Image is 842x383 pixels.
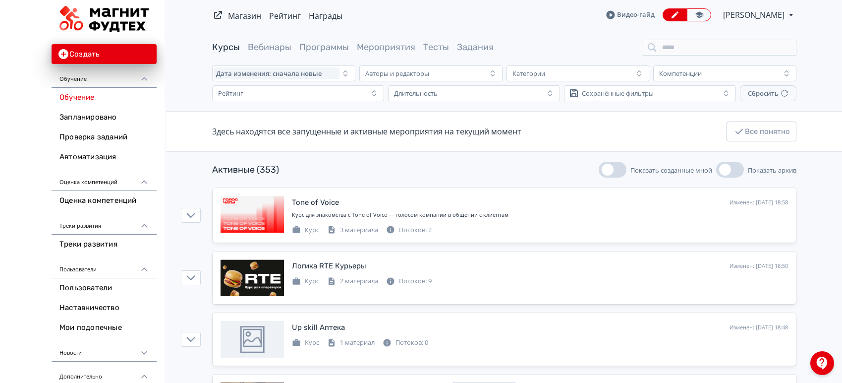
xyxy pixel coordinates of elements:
div: Курс [292,338,319,348]
a: Пользователи [52,278,157,298]
div: 3 материала [327,225,378,235]
span: Показать созданные мной [630,166,712,175]
div: Авторы и редакторы [365,69,429,77]
a: Оценка компетенций [52,191,157,211]
div: Оценка компетенций [52,167,157,191]
a: Тесты [423,42,449,53]
a: Задания [457,42,494,53]
button: Рейтинг [212,85,384,101]
a: Наставничество [52,298,157,318]
span: Анна Ивачева [723,9,786,21]
button: Сохранённые фильтры [564,85,736,101]
a: Рейтинг [269,10,301,21]
button: Все понятно [727,122,796,141]
div: Потоков: 0 [383,338,428,348]
a: Видео-гайд [606,10,655,20]
div: Рейтинг [218,89,243,97]
div: Курс для знакомства с Tone of Voice — голосом компании в общении с клиентам [292,211,788,219]
a: Вебинары [248,42,291,53]
div: Изменен: [DATE] 18:50 [730,262,788,270]
div: Логика RTE Курьеры [292,260,366,272]
div: Длительность [394,89,438,97]
button: Авторы и редакторы [359,65,503,81]
a: Мероприятия [357,42,415,53]
div: Потоков: 2 [386,225,432,235]
div: Здесь находятся все запущенные и активные мероприятия на текущий момент [212,126,521,137]
div: Up skill Аптека [292,322,345,333]
button: Длительность [388,85,560,101]
button: Категории [506,65,650,81]
div: Компетенции [659,69,702,77]
a: Награды [309,10,342,21]
div: Курс [292,276,319,286]
div: Активные (353) [212,163,279,177]
div: Новости [52,338,157,362]
a: Программы [299,42,349,53]
div: Категории [512,69,545,77]
div: Сохранённые фильтры [582,89,654,97]
div: Потоков: 9 [386,276,432,286]
a: Магазин [228,10,261,21]
a: Запланировано [52,108,157,128]
div: Tone of Voice [292,197,339,208]
div: Изменен: [DATE] 18:58 [730,198,788,207]
span: Дата изменения: сначала новые [216,69,322,77]
img: https://files.teachbase.ru/system/slaveaccount/52152/logo/medium-aa5ec3a18473e9a8d3a167ef8955dcbc... [59,6,149,32]
div: Изменен: [DATE] 18:48 [730,323,788,332]
a: Переключиться в режим ученика [687,8,711,21]
a: Мои подопечные [52,318,157,338]
a: Курсы [212,42,240,53]
span: Показать архив [748,166,796,175]
button: Компетенции [653,65,796,81]
button: Создать [52,44,157,64]
button: Сбросить [740,85,796,101]
div: 2 материала [327,276,378,286]
div: Пользователи [52,255,157,278]
div: Курс [292,225,319,235]
a: Обучение [52,88,157,108]
div: 1 материал [327,338,375,348]
a: Автоматизация [52,147,157,167]
a: Проверка заданий [52,128,157,147]
div: Треки развития [52,211,157,235]
div: Обучение [52,64,157,88]
button: Дата изменения: сначала новые [212,65,355,81]
a: Треки развития [52,235,157,255]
